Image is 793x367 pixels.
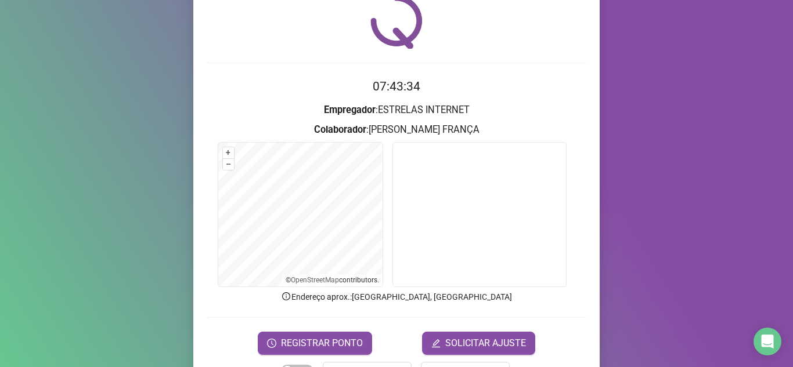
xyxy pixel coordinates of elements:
span: clock-circle [267,339,276,348]
p: Endereço aprox. : [GEOGRAPHIC_DATA], [GEOGRAPHIC_DATA] [207,290,586,303]
span: REGISTRAR PONTO [281,336,363,350]
span: SOLICITAR AJUSTE [445,336,526,350]
button: – [223,159,234,170]
span: info-circle [281,291,291,301]
h3: : ESTRELAS INTERNET [207,103,586,118]
button: REGISTRAR PONTO [258,332,372,355]
div: Open Intercom Messenger [754,328,781,355]
button: editSOLICITAR AJUSTE [422,332,535,355]
strong: Empregador [324,104,376,115]
span: edit [431,339,441,348]
strong: Colaborador [314,124,366,135]
time: 07:43:34 [373,79,420,93]
a: OpenStreetMap [291,276,339,284]
button: + [223,147,234,158]
li: © contributors. [286,276,379,284]
h3: : [PERSON_NAME] FRANÇA [207,122,586,137]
